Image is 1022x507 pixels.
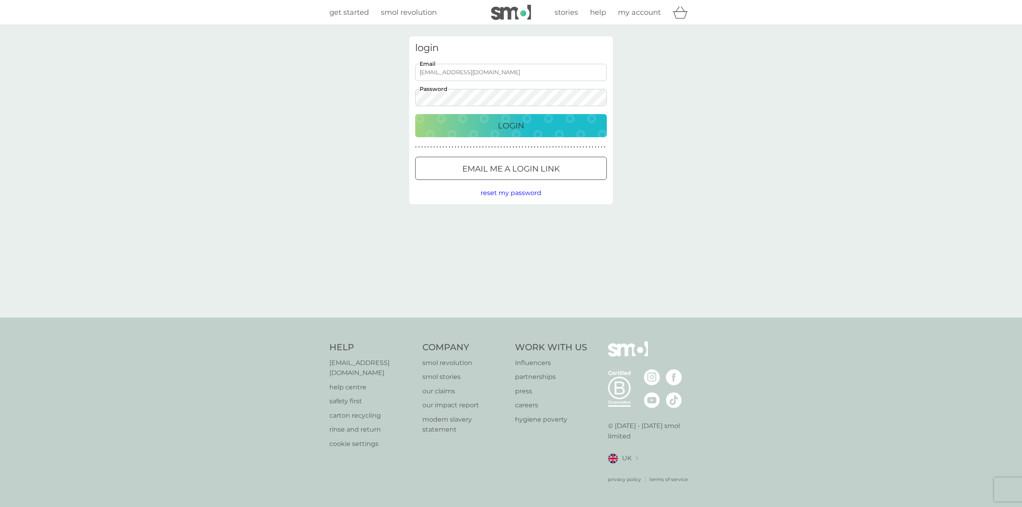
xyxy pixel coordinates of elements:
[574,145,575,149] p: ●
[467,145,469,149] p: ●
[422,400,507,410] a: our impact report
[592,145,593,149] p: ●
[558,145,560,149] p: ●
[418,145,420,149] p: ●
[434,145,435,149] p: ●
[428,145,429,149] p: ●
[422,341,507,354] h4: Company
[329,424,414,435] a: rinse and return
[622,453,632,464] span: UK
[446,145,447,149] p: ●
[470,145,471,149] p: ●
[576,145,578,149] p: ●
[424,145,426,149] p: ●
[513,145,514,149] p: ●
[501,145,502,149] p: ●
[650,475,688,483] a: terms of service
[644,369,660,385] img: visit the smol Instagram page
[515,341,587,354] h4: Work With Us
[555,7,578,18] a: stories
[462,162,560,175] p: Email me a login link
[491,145,493,149] p: ●
[525,145,527,149] p: ●
[329,8,369,17] span: get started
[515,372,587,382] a: partnerships
[422,386,507,397] a: our claims
[555,145,557,149] p: ●
[464,145,465,149] p: ●
[590,7,606,18] a: help
[582,145,584,149] p: ●
[461,145,462,149] p: ●
[598,145,600,149] p: ●
[644,392,660,408] img: visit the smol Youtube page
[673,4,693,20] div: basket
[519,145,520,149] p: ●
[488,145,490,149] p: ●
[422,414,507,435] a: modern slavery statement
[555,8,578,17] span: stories
[515,414,587,425] a: hygiene poverty
[608,341,648,369] img: smol
[543,145,545,149] p: ●
[329,396,414,406] a: safety first
[329,358,414,378] a: [EMAIL_ADDRESS][DOMAIN_NAME]
[516,145,517,149] p: ●
[415,114,607,137] button: Login
[515,400,587,410] a: careers
[561,145,563,149] p: ●
[329,7,369,18] a: get started
[430,145,432,149] p: ●
[436,145,438,149] p: ●
[580,145,581,149] p: ●
[497,145,499,149] p: ●
[329,410,414,421] p: carton recycling
[528,145,529,149] p: ●
[329,341,414,354] h4: Help
[608,475,641,483] a: privacy policy
[452,145,454,149] p: ●
[595,145,596,149] p: ●
[440,145,441,149] p: ●
[494,145,496,149] p: ●
[549,145,551,149] p: ●
[458,145,460,149] p: ●
[589,145,590,149] p: ●
[522,145,523,149] p: ●
[515,358,587,368] a: influencers
[482,145,484,149] p: ●
[618,7,661,18] a: my account
[570,145,572,149] p: ●
[552,145,554,149] p: ●
[666,392,682,408] img: visit the smol Tiktok page
[534,145,535,149] p: ●
[509,145,511,149] p: ●
[455,145,456,149] p: ●
[415,157,607,180] button: Email me a login link
[586,145,587,149] p: ●
[608,421,693,441] p: © [DATE] - [DATE] smol limited
[422,372,507,382] a: smol stories
[422,358,507,368] a: smol revolution
[421,145,423,149] p: ●
[491,5,531,20] img: smol
[515,386,587,397] a: press
[608,454,618,464] img: UK flag
[473,145,475,149] p: ●
[329,439,414,449] a: cookie settings
[618,8,661,17] span: my account
[531,145,533,149] p: ●
[415,42,607,54] h3: login
[537,145,539,149] p: ●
